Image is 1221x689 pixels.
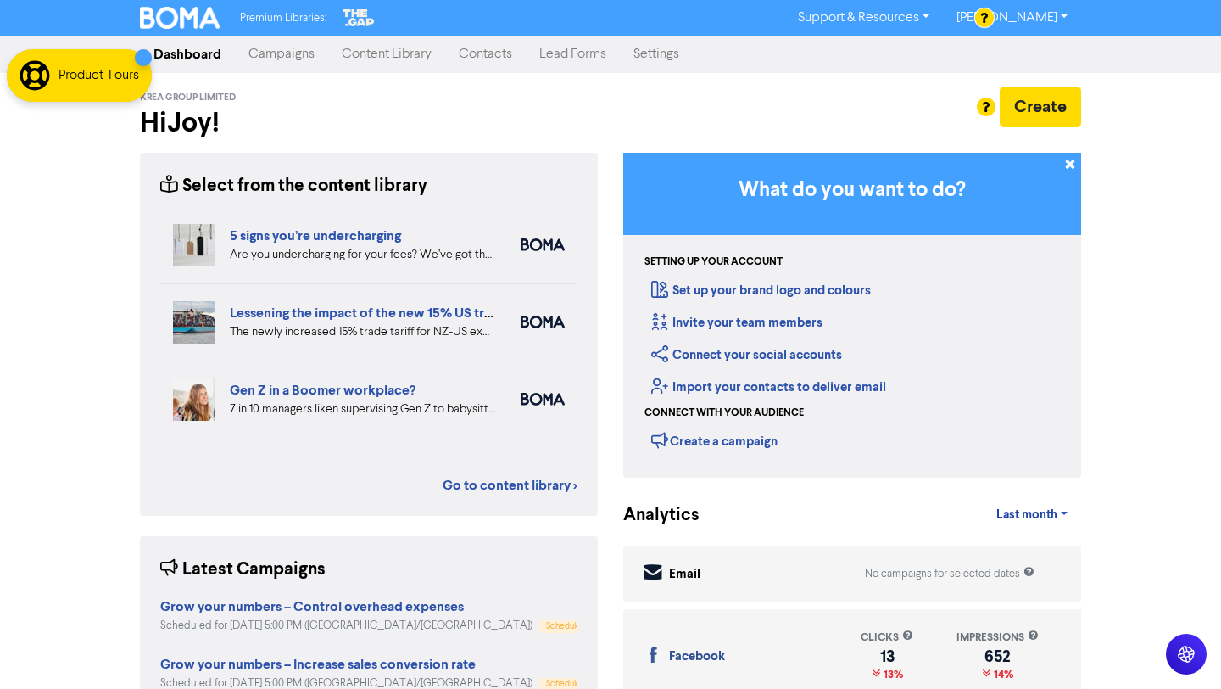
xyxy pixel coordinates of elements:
button: Create [1000,87,1081,127]
span: KREA Group Limited [140,92,236,104]
img: boma [521,316,565,328]
div: clicks [861,630,913,646]
div: 7 in 10 managers liken supervising Gen Z to babysitting or parenting. But is your people manageme... [230,401,495,418]
a: 5 signs you’re undercharging [230,227,401,244]
a: [PERSON_NAME] [943,4,1081,31]
strong: Grow your numbers – Control overhead expenses [160,598,464,615]
a: Contacts [445,37,526,71]
img: boma [521,393,565,406]
img: BOMA Logo [140,7,220,29]
div: Select from the content library [160,173,427,199]
a: Gen Z in a Boomer workplace? [230,382,415,399]
a: Invite your team members [651,315,822,331]
img: The Gap [340,7,377,29]
a: Grow your numbers – Increase sales conversion rate [160,658,476,672]
div: No campaigns for selected dates [865,566,1034,582]
div: Scheduled for [DATE] 5:00 PM ([GEOGRAPHIC_DATA]/[GEOGRAPHIC_DATA]) [160,618,577,634]
a: Lessening the impact of the new 15% US trade tariff [230,305,540,322]
div: Analytics [623,502,678,529]
a: Last month [983,498,1081,532]
span: Scheduled [546,680,586,688]
div: 13 [861,650,913,664]
span: Scheduled [546,622,586,630]
div: Facebook [669,647,725,667]
a: Go to content library > [443,475,577,496]
div: Setting up your account [644,255,783,270]
a: Settings [620,37,693,71]
h2: Hi Joy ! [140,107,598,139]
div: Create a campaign [651,428,778,453]
a: Connect your social accounts [651,347,842,363]
div: Are you undercharging for your fees? We’ve got the five warning signs that can help you diagnose ... [230,246,495,264]
div: Latest Campaigns [160,557,326,583]
span: 13% [880,668,903,681]
div: Getting Started in BOMA [623,153,1081,478]
a: Content Library [328,37,445,71]
a: Campaigns [235,37,328,71]
img: boma_accounting [521,238,565,251]
strong: Grow your numbers – Increase sales conversion rate [160,656,476,673]
a: Import your contacts to deliver email [651,379,886,395]
a: Lead Forms [526,37,620,71]
div: 652 [956,650,1039,664]
a: Support & Resources [784,4,943,31]
iframe: Chat Widget [1003,506,1221,689]
span: Premium Libraries: [240,13,326,24]
div: Connect with your audience [644,406,804,421]
h3: What do you want to do? [649,178,1056,203]
a: Grow your numbers – Control overhead expenses [160,601,464,614]
a: Dashboard [140,37,235,71]
span: 14% [990,668,1013,681]
div: The newly increased 15% trade tariff for NZ-US exports could well have a major impact on your mar... [230,323,495,341]
span: Last month [996,507,1057,523]
div: impressions [956,630,1039,646]
a: Set up your brand logo and colours [651,283,871,299]
div: Email [669,565,700,585]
